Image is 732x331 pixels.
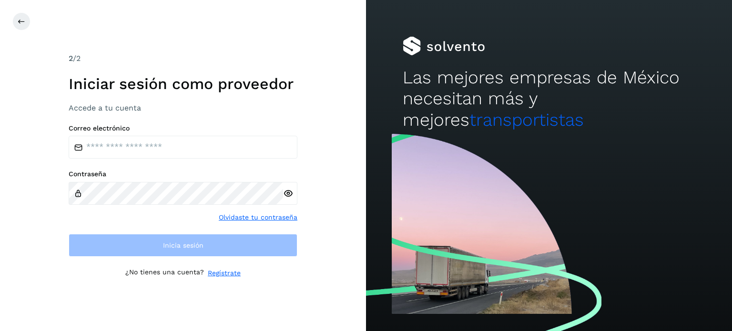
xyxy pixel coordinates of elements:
[403,67,695,130] h2: Las mejores empresas de México necesitan más y mejores
[69,234,297,257] button: Inicia sesión
[208,268,241,278] a: Regístrate
[69,54,73,63] span: 2
[219,212,297,222] a: Olvidaste tu contraseña
[125,268,204,278] p: ¿No tienes una cuenta?
[69,103,297,112] h3: Accede a tu cuenta
[469,110,584,130] span: transportistas
[69,53,297,64] div: /2
[69,124,297,132] label: Correo electrónico
[69,75,297,93] h1: Iniciar sesión como proveedor
[163,242,203,249] span: Inicia sesión
[69,170,297,178] label: Contraseña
